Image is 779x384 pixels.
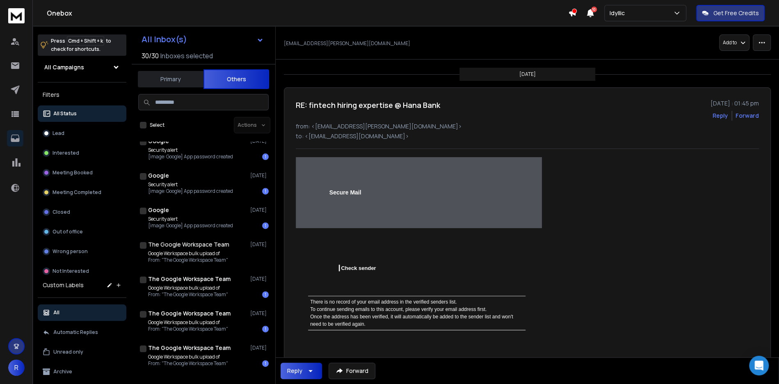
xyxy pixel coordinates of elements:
p: Meeting Booked [53,169,93,176]
button: Meeting Booked [38,165,126,181]
div: 1 [262,360,269,367]
h1: The Google Workspace Team [148,275,231,283]
button: Unread only [38,344,126,360]
p: Security alert [148,147,233,153]
p: [DATE] [250,241,269,248]
h1: RE: fintech hiring expertise @ Hana Bank [296,99,440,111]
div: Reply [287,367,302,375]
button: Reply [281,363,322,379]
p: Interested [53,150,79,156]
p: Add to [723,39,737,46]
span: ┃ [338,265,341,271]
span: 30 / 30 [142,51,159,61]
div: Check sender [308,248,542,276]
h1: The Google Workspace Team [148,240,229,249]
p: [image: Google] App password created [148,222,233,229]
p: [DATE] [519,71,536,78]
p: [DATE] [250,207,269,213]
p: From: "The Google Workspace Team" [148,326,228,332]
div: 1 [262,326,269,332]
button: Interested [38,145,126,161]
div: 1 [262,291,269,298]
p: [DATE] [250,345,269,351]
p: Meeting Completed [53,189,101,196]
p: [image: Google] App password created [148,153,233,160]
button: Not Interested [38,263,126,279]
p: [DATE] [250,172,269,179]
p: Not Interested [53,268,89,274]
span: Secure Mail [329,189,361,196]
button: Primary [138,70,203,88]
div: Forward [736,112,759,120]
p: [DATE] [250,310,269,317]
button: Reply [713,112,728,120]
div: Open Intercom Messenger [749,356,769,375]
h1: The Google Workspace Team [148,309,231,318]
p: From: "The Google Workspace Team" [148,257,228,263]
h3: Filters [38,89,126,101]
h1: Onebox [47,8,568,18]
p: Wrong person [53,248,88,255]
button: Meeting Completed [38,184,126,201]
p: [DATE] [250,276,269,282]
button: R [8,359,25,376]
label: Select [150,122,164,128]
h1: The Google Workspace Team [148,344,231,352]
button: All [38,304,126,321]
button: All Inbox(s) [135,31,270,48]
p: Press to check for shortcuts. [51,37,111,53]
p: Google Workspace bulk upload of [148,354,228,360]
p: Get Free Credits [713,9,759,17]
p: Idyllic [610,9,628,17]
p: From: "The Google Workspace Team" [148,291,228,298]
p: Security alert [148,181,233,188]
button: Others [203,69,269,89]
p: Security alert [148,216,233,222]
p: Archive [53,368,72,375]
button: All Status [38,105,126,122]
h3: Custom Labels [43,281,84,289]
p: All Status [53,110,77,117]
p: All [53,309,59,316]
h1: Google [148,171,169,180]
p: Lead [53,130,64,137]
button: All Campaigns [38,59,126,75]
p: Google Workspace bulk upload of [148,319,228,326]
p: From: "The Google Workspace Team" [148,360,228,367]
button: Archive [38,363,126,380]
h1: All Campaigns [44,63,84,71]
button: Out of office [38,224,126,240]
p: Automatic Replies [53,329,98,336]
p: Unread only [53,349,83,355]
p: Closed [53,209,70,215]
p: [DATE] : 01:45 pm [710,99,759,107]
p: [EMAIL_ADDRESS][PERSON_NAME][DOMAIN_NAME] [284,40,410,47]
span: Cmd + Shift + k [67,36,104,46]
h1: All Inbox(s) [142,35,187,43]
button: Forward [329,363,375,379]
p: Google Workspace bulk upload of [148,285,228,291]
div: 1 [262,188,269,194]
button: Lead [38,125,126,142]
button: Wrong person [38,243,126,260]
button: Closed [38,204,126,220]
button: Automatic Replies [38,324,126,341]
h1: Google [148,206,169,214]
p: to: <[EMAIL_ADDRESS][DOMAIN_NAME]> [296,132,759,140]
div: 1 [262,153,269,160]
p: from: <[EMAIL_ADDRESS][PERSON_NAME][DOMAIN_NAME]> [296,122,759,130]
td: There is no record of your email address in the verified senders list. To continue sending emails... [308,296,525,330]
p: Google Workspace bulk upload of [148,250,228,257]
div: 1 [262,222,269,229]
span: 10 [591,7,597,12]
img: logo [8,8,25,23]
p: [image: Google] App password created [148,188,233,194]
h3: Inboxes selected [160,51,213,61]
p: Out of office [53,229,83,235]
button: Get Free Credits [696,5,765,21]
